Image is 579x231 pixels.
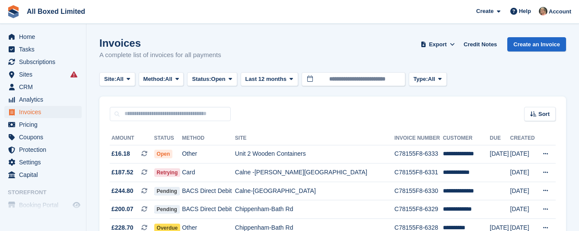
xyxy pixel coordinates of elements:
[4,156,82,168] a: menu
[460,37,500,51] a: Credit Notes
[490,132,510,145] th: Due
[235,200,394,219] td: Chippenham-Bath Rd
[111,186,134,196] span: £244.80
[71,200,82,210] a: Preview store
[519,7,531,16] span: Help
[235,182,394,200] td: Calne-[GEOGRAPHIC_DATA]
[241,72,298,87] button: Last 12 months
[104,75,116,83] span: Site:
[70,71,77,78] i: Smart entry sync failures have occurred
[510,145,537,164] td: [DATE]
[4,199,82,211] a: menu
[19,199,71,211] span: Booking Portal
[4,31,82,43] a: menu
[192,75,211,83] span: Status:
[110,132,154,145] th: Amount
[154,205,180,214] span: Pending
[4,169,82,181] a: menu
[165,75,172,83] span: All
[4,144,82,156] a: menu
[429,40,447,49] span: Export
[510,200,537,219] td: [DATE]
[4,106,82,118] a: menu
[4,68,82,80] a: menu
[235,132,394,145] th: Site
[182,132,235,145] th: Method
[19,119,71,131] span: Pricing
[111,168,134,177] span: £187.52
[443,132,490,145] th: Customer
[4,43,82,55] a: menu
[99,37,221,49] h1: Invoices
[19,144,71,156] span: Protection
[19,169,71,181] span: Capital
[19,93,71,106] span: Analytics
[99,50,221,60] p: A complete list of invoices for all payments
[19,156,71,168] span: Settings
[19,56,71,68] span: Subscriptions
[8,188,86,197] span: Storefront
[510,182,537,200] td: [DATE]
[549,7,571,16] span: Account
[4,131,82,143] a: menu
[182,200,235,219] td: BACS Direct Debit
[510,164,537,182] td: [DATE]
[111,149,130,158] span: £16.18
[4,119,82,131] a: menu
[394,164,443,182] td: C78155F8-6331
[23,4,89,19] a: All Boxed Limited
[428,75,435,83] span: All
[507,37,566,51] a: Create an Invoice
[116,75,124,83] span: All
[510,132,537,145] th: Created
[19,31,71,43] span: Home
[394,145,443,164] td: C78155F8-6333
[182,164,235,182] td: Card
[394,200,443,219] td: C78155F8-6329
[154,150,173,158] span: Open
[394,182,443,200] td: C78155F8-6330
[19,43,71,55] span: Tasks
[139,72,184,87] button: Method: All
[4,56,82,68] a: menu
[7,5,20,18] img: stora-icon-8386f47178a22dfd0bd8f6a31ec36ba5ce8667c1dd55bd0f319d3a0aa187defe.svg
[154,187,180,196] span: Pending
[99,72,135,87] button: Site: All
[19,81,71,93] span: CRM
[245,75,286,83] span: Last 12 months
[409,72,447,87] button: Type: All
[539,7,547,16] img: Sandie Mills
[19,68,71,80] span: Sites
[4,93,82,106] a: menu
[154,168,181,177] span: Retrying
[182,182,235,200] td: BACS Direct Debit
[490,145,510,164] td: [DATE]
[476,7,493,16] span: Create
[19,106,71,118] span: Invoices
[235,145,394,164] td: Unit 2 Wooden Containers
[414,75,428,83] span: Type:
[419,37,457,51] button: Export
[211,75,226,83] span: Open
[538,110,550,119] span: Sort
[187,72,237,87] button: Status: Open
[394,132,443,145] th: Invoice Number
[4,81,82,93] a: menu
[19,131,71,143] span: Coupons
[182,145,235,164] td: Other
[143,75,165,83] span: Method:
[154,132,182,145] th: Status
[235,164,394,182] td: Calne -[PERSON_NAME][GEOGRAPHIC_DATA]
[111,205,134,214] span: £200.07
